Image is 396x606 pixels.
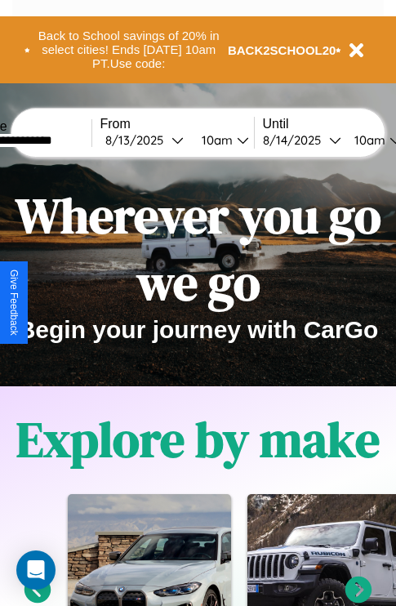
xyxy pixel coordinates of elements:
[105,132,171,148] div: 8 / 13 / 2025
[228,43,336,57] b: BACK2SCHOOL20
[8,270,20,336] div: Give Feedback
[346,132,389,148] div: 10am
[263,132,329,148] div: 8 / 14 / 2025
[100,131,189,149] button: 8/13/2025
[189,131,254,149] button: 10am
[100,117,254,131] label: From
[194,132,237,148] div: 10am
[30,25,228,75] button: Back to School savings of 20% in select cities! Ends [DATE] 10am PT.Use code:
[16,550,56,590] div: Open Intercom Messenger
[16,406,380,473] h1: Explore by make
